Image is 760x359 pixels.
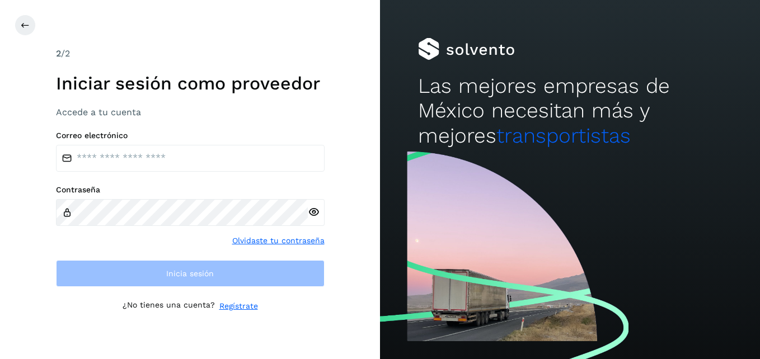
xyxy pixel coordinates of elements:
span: transportistas [496,124,631,148]
a: Regístrate [219,300,258,312]
div: /2 [56,47,325,60]
span: 2 [56,48,61,59]
h3: Accede a tu cuenta [56,107,325,117]
p: ¿No tienes una cuenta? [123,300,215,312]
span: Inicia sesión [166,270,214,277]
label: Correo electrónico [56,131,325,140]
a: Olvidaste tu contraseña [232,235,325,247]
button: Inicia sesión [56,260,325,287]
label: Contraseña [56,185,325,195]
h1: Iniciar sesión como proveedor [56,73,325,94]
h2: Las mejores empresas de México necesitan más y mejores [418,74,722,148]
